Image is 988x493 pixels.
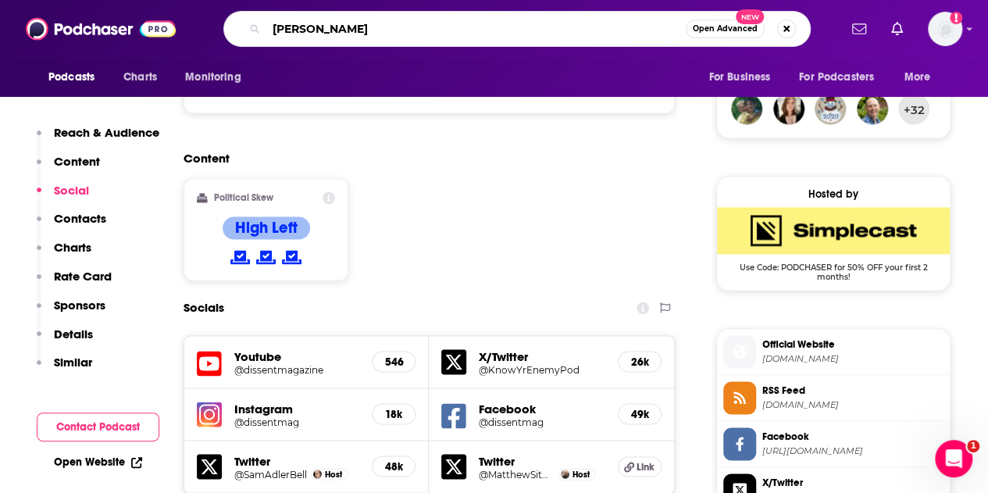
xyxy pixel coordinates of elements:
h5: 546 [385,355,402,368]
span: More [904,66,931,88]
span: For Business [708,66,770,88]
span: know-your-enemy-1682b684.simplecast.com [762,352,943,364]
span: feeds.simplecast.com [762,398,943,410]
img: katherinej.wright96 [773,93,804,124]
a: RSS Feed[DOMAIN_NAME] [723,381,943,414]
a: @SamAdlerBell [234,468,307,480]
h2: Socials [184,293,224,323]
button: Show profile menu [928,12,962,46]
a: Show notifications dropdown [846,16,872,42]
h5: Facebook [479,401,605,416]
p: Charts [54,240,91,255]
span: Host [572,469,590,479]
p: Contacts [54,211,106,226]
h5: 49k [631,407,648,420]
p: Rate Card [54,269,112,284]
a: @KnowYrEnemyPod [479,363,605,375]
button: Charts [37,240,91,269]
button: Content [37,154,100,183]
p: Sponsors [54,298,105,313]
img: xpmccall45 [731,93,762,124]
h4: High Left [235,218,298,238]
button: Contact Podcast [37,413,159,441]
h5: Twitter [234,453,359,468]
h5: Youtube [234,348,359,363]
input: Search podcasts, credits, & more... [266,16,686,41]
a: @MatthewSitman [479,468,554,480]
img: ES9002 [815,93,846,124]
a: Charts [113,63,166,92]
span: Monitoring [185,66,241,88]
span: For Podcasters [799,66,874,88]
h2: Political Skew [214,192,273,203]
button: open menu [697,63,790,92]
span: https://www.facebook.com/dissentmag [762,445,943,456]
p: Social [54,183,89,198]
button: Similar [37,355,92,384]
p: Content [54,154,100,169]
a: @dissentmagazine [234,363,359,375]
h5: 18k [385,407,402,420]
h5: Instagram [234,401,359,416]
a: @dissentmag [234,416,359,427]
img: User Profile [928,12,962,46]
span: Link [637,460,655,473]
img: iconImage [197,402,222,427]
h5: 48k [385,459,402,473]
a: SimpleCast Deal: Use Code: PODCHASER for 50% OFF your first 2 months! [717,207,950,280]
button: Rate Card [37,269,112,298]
h2: Content [184,151,662,166]
img: Podchaser - Follow, Share and Rate Podcasts [26,14,176,44]
span: Logged in as gabrielle.gantz [928,12,962,46]
button: Details [37,327,93,355]
a: Facebook[URL][DOMAIN_NAME] [723,427,943,460]
img: Matthew Sitman [561,470,569,478]
span: 1 [967,440,979,452]
div: Hosted by [717,188,950,201]
p: Details [54,327,93,341]
a: @dissentmag [479,416,605,427]
span: Podcasts [48,66,95,88]
button: open menu [789,63,897,92]
button: Open AdvancedNew [686,20,765,38]
button: Contacts [37,211,106,240]
span: Open Advanced [693,25,758,33]
span: Host [325,469,342,479]
span: Official Website [762,337,943,351]
a: Show notifications dropdown [885,16,909,42]
button: Reach & Audience [37,125,159,154]
img: revivingvirtue [857,93,888,124]
span: X/Twitter [762,475,943,489]
a: Link [618,456,662,477]
h5: Twitter [479,453,605,468]
p: Similar [54,355,92,370]
a: Open Website [54,455,142,469]
img: SimpleCast Deal: Use Code: PODCHASER for 50% OFF your first 2 months! [717,207,950,254]
button: Sponsors [37,298,105,327]
svg: Add a profile image [950,12,962,24]
a: Official Website[DOMAIN_NAME] [723,335,943,368]
div: Search podcasts, credits, & more... [223,11,811,47]
img: Sam Adler-Bell [313,470,322,478]
span: RSS Feed [762,383,943,397]
span: Charts [123,66,157,88]
button: +32 [898,93,929,124]
h5: 26k [631,355,648,368]
button: open menu [37,63,115,92]
iframe: Intercom live chat [935,440,972,477]
p: Reach & Audience [54,125,159,140]
button: open menu [174,63,261,92]
span: Use Code: PODCHASER for 50% OFF your first 2 months! [717,254,950,282]
span: Facebook [762,429,943,443]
